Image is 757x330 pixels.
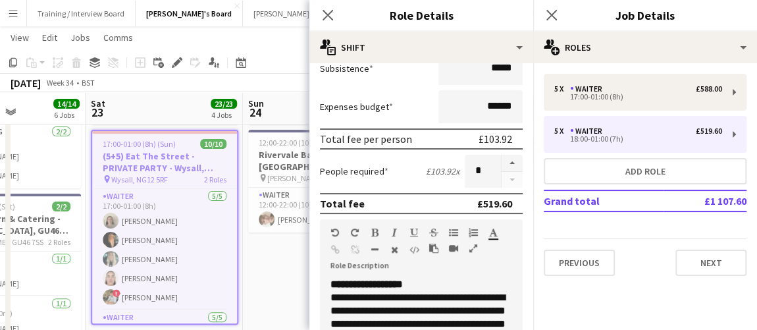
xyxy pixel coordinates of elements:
h3: Role Details [309,7,533,24]
span: [PERSON_NAME], GU46 7SS [267,173,358,183]
span: 17:00-01:00 (8h) (Sun) [103,139,176,149]
button: Undo [330,227,340,238]
button: [PERSON_NAME]'s Board [243,1,348,26]
div: Total fee [320,197,365,210]
div: £519.60 [477,197,512,210]
div: 4 Jobs [211,110,236,120]
span: 10/10 [200,139,226,149]
button: HTML Code [409,244,419,255]
button: Underline [409,227,419,238]
div: 18:00-01:00 (7h) [554,136,722,142]
div: Roles [533,32,757,63]
span: Comms [103,32,133,43]
button: [PERSON_NAME]'s Board [136,1,243,26]
a: View [5,29,34,46]
td: £1 107.60 [664,190,746,211]
span: Week 34 [43,78,76,88]
span: 12:00-22:00 (10h) [259,138,316,148]
a: Jobs [65,29,95,46]
button: Text Color [488,227,498,238]
button: Previous [544,250,615,276]
h3: Rivervale Barn & Catering - [GEOGRAPHIC_DATA], GU46 7SS [248,149,396,173]
div: 5 x [554,84,570,94]
div: £588.00 [696,84,722,94]
span: 2 Roles [48,237,70,247]
div: 6 Jobs [54,110,79,120]
button: Add role [544,158,746,184]
button: Redo [350,227,359,238]
td: Grand total [544,190,664,211]
span: 2 Roles [204,175,226,184]
button: Fullscreen [469,243,478,254]
button: Unordered List [449,227,458,238]
span: 14/14 [53,99,80,109]
span: Wysall, NG12 5RF [111,175,168,184]
span: Sat [91,97,105,109]
button: Paste as plain text [429,243,438,254]
a: Edit [37,29,63,46]
button: Increase [502,155,523,172]
span: Sun [248,97,264,109]
div: 5 x [554,126,570,136]
span: 2/2 [52,202,70,211]
h3: (5+5) Eat The Street - PRIVATE PARTY - Wysall, NG12 5RF [92,150,237,174]
button: Ordered List [469,227,478,238]
button: Horizontal Line [370,244,379,255]
div: Waiter [570,126,608,136]
div: 17:00-01:00 (8h) [554,94,722,100]
button: Clear Formatting [390,244,399,255]
label: Subsistence [320,63,373,74]
label: Expenses budget [320,101,393,113]
button: Italic [390,227,399,238]
span: ! [113,289,120,297]
a: Comms [98,29,138,46]
app-card-role: Waiter1/112:00-22:00 (10h)[PERSON_NAME] [248,188,396,233]
button: Training / Interview Board [27,1,136,26]
div: Waiter [570,84,608,94]
span: 24 [246,105,264,120]
span: Edit [42,32,57,43]
span: 23 [89,105,105,120]
h3: Job Details [533,7,757,24]
div: BST [82,78,95,88]
app-job-card: 12:00-22:00 (10h)1/1Rivervale Barn & Catering - [GEOGRAPHIC_DATA], GU46 7SS [PERSON_NAME], GU46 7... [248,130,396,233]
button: Bold [370,227,379,238]
div: £519.60 [696,126,722,136]
button: Insert video [449,243,458,254]
button: Next [675,250,746,276]
div: £103.92 x [426,165,459,177]
app-job-card: 17:00-01:00 (8h) (Sun)10/10(5+5) Eat The Street - PRIVATE PARTY - Wysall, NG12 5RF Wysall, NG12 5... [91,130,238,325]
app-card-role: Waiter5/517:00-01:00 (8h)[PERSON_NAME][PERSON_NAME][PERSON_NAME][PERSON_NAME]![PERSON_NAME] [92,189,237,310]
span: 23/23 [211,99,237,109]
span: View [11,32,29,43]
span: Jobs [70,32,90,43]
div: Shift [309,32,533,63]
div: Total fee per person [320,132,412,146]
div: £103.92 [479,132,512,146]
label: People required [320,165,388,177]
div: [DATE] [11,76,41,90]
button: Strikethrough [429,227,438,238]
